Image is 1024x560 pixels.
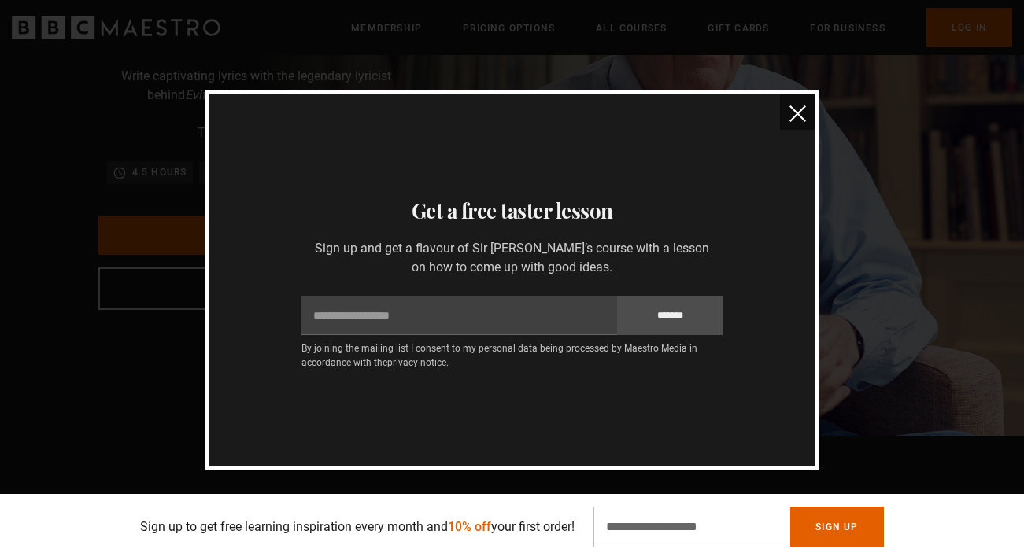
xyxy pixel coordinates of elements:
p: Sign up and get a flavour of Sir [PERSON_NAME]’s course with a lesson on how to come up with good... [301,239,723,277]
button: Sign Up [790,507,883,547]
p: Sign up to get free learning inspiration every month and your first order! [140,518,575,536]
button: close [780,94,815,130]
span: 10% off [448,519,491,534]
h3: Get a free taster lesson [227,195,797,227]
a: privacy notice [387,357,446,368]
p: By joining the mailing list I consent to my personal data being processed by Maestro Media in acc... [301,341,723,370]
